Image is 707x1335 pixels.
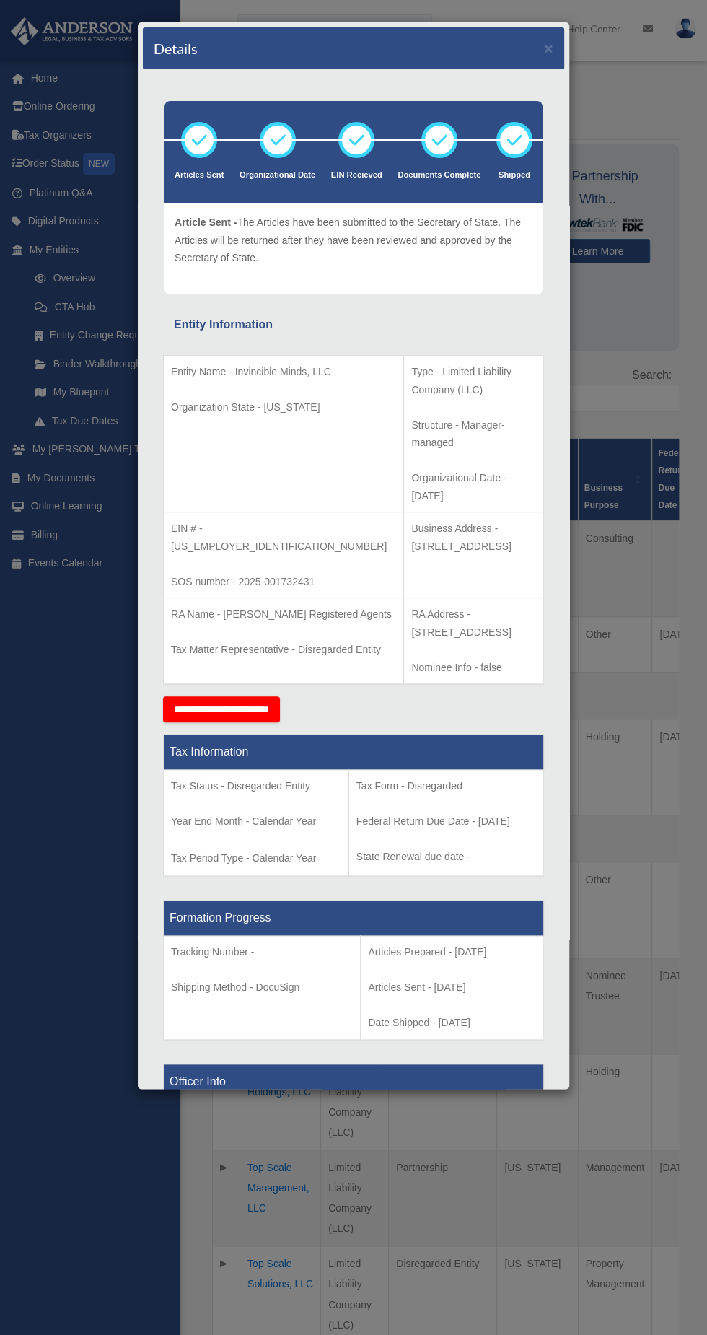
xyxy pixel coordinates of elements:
p: Tax Status - Disregarded Entity [171,777,341,795]
p: Tracking Number - [171,943,353,961]
p: Documents Complete [398,168,480,183]
p: Shipped [496,168,532,183]
span: Article Sent - [175,216,237,228]
p: Entity Name - Invincible Minds, LLC [171,363,396,381]
p: Organizational Date - [DATE] [411,469,536,504]
p: The Articles have been submitted to the Secretary of State. The Articles will be returned after t... [175,214,532,267]
p: Date Shipped - [DATE] [368,1014,536,1032]
th: Officer Info [164,1064,544,1099]
p: EIN Recieved [331,168,382,183]
p: Organization State - [US_STATE] [171,398,396,416]
p: Tax Matter Representative - Disregarded Entity [171,641,396,659]
p: Articles Sent - [DATE] [368,979,536,997]
p: Nominee Info - false [411,659,536,677]
p: Shipping Method - DocuSign [171,979,353,997]
p: Year End Month - Calendar Year [171,813,341,831]
p: Tax Form - Disregarded [356,777,536,795]
p: Organizational Date [240,168,315,183]
h4: Details [154,38,198,58]
button: × [544,40,553,56]
p: Articles Sent [175,168,224,183]
th: Tax Information [164,735,544,770]
p: Structure - Manager-managed [411,416,536,452]
th: Formation Progress [164,901,544,936]
p: Business Address - [STREET_ADDRESS] [411,520,536,555]
p: Articles Prepared - [DATE] [368,943,536,961]
p: Federal Return Due Date - [DATE] [356,813,536,831]
p: EIN # - [US_EMPLOYER_IDENTIFICATION_NUMBER] [171,520,396,555]
td: Tax Period Type - Calendar Year [164,770,349,877]
p: Type - Limited Liability Company (LLC) [411,363,536,398]
p: State Renewal due date - [356,848,536,866]
div: Entity Information [174,315,533,335]
p: RA Address - [STREET_ADDRESS] [411,605,536,641]
p: SOS number - 2025-001732431 [171,573,396,591]
p: RA Name - [PERSON_NAME] Registered Agents [171,605,396,623]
